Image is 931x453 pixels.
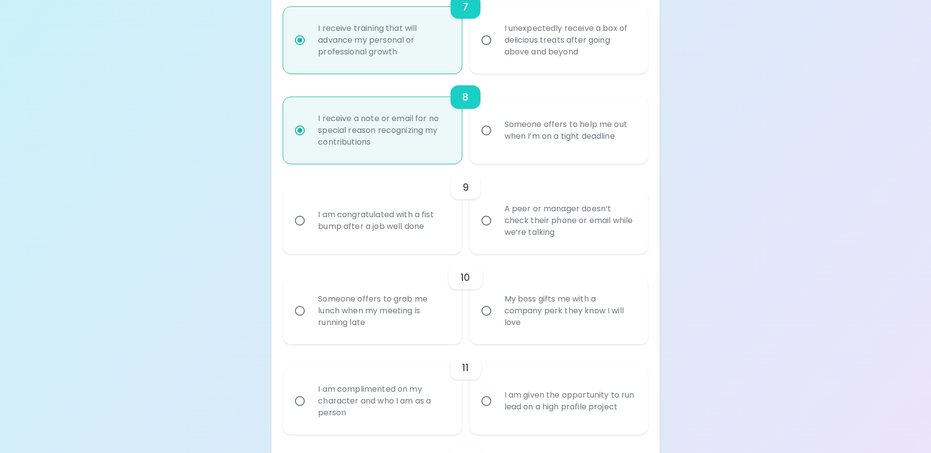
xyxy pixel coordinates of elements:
[283,74,647,164] div: choice-group-check
[497,107,642,154] div: Someone offers to help me out when I’m on a tight deadline
[283,344,647,434] div: choice-group-check
[310,101,456,160] div: I receive a note or email for no special reason recognizing my contributions
[462,89,469,105] h6: 8
[497,191,642,250] div: A peer or manager doesn’t check their phone or email while we’re talking
[283,254,647,344] div: choice-group-check
[497,11,642,70] div: I unexpectedly receive a box of delicious treats after going above and beyond
[497,281,642,340] div: My boss gifts me with a company perk they know I will love
[460,270,470,285] h6: 10
[310,281,456,340] div: Someone offers to grab me lunch when my meeting is running late
[283,164,647,254] div: choice-group-check
[310,11,456,70] div: I receive training that will advance my personal or professional growth
[462,179,469,195] h6: 9
[497,377,642,425] div: I am given the opportunity to run lead on a high profile project
[310,197,456,244] div: I am congratulated with a fist bump after a job well done
[462,360,469,376] h6: 11
[310,372,456,430] div: I am complimented on my character and who I am as a person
